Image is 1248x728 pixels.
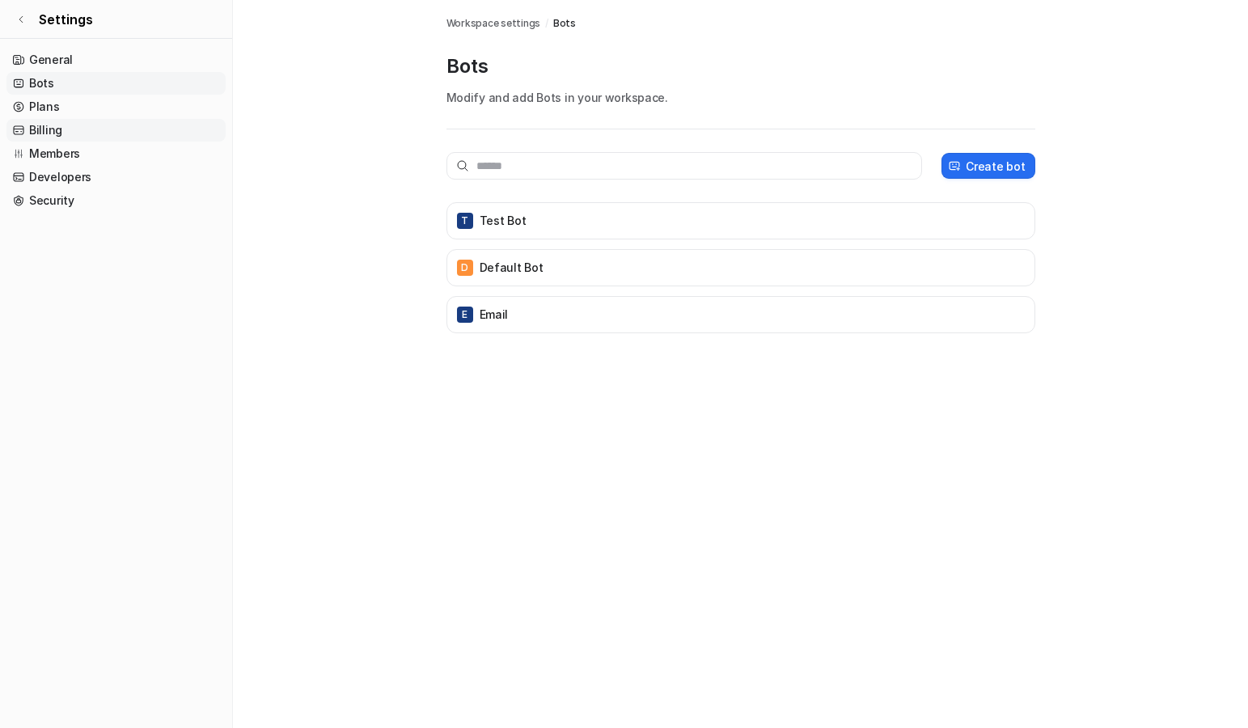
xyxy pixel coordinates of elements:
[446,16,541,31] a: Workspace settings
[6,166,226,188] a: Developers
[39,10,93,29] span: Settings
[6,95,226,118] a: Plans
[966,158,1025,175] p: Create bot
[480,213,527,229] p: Test Bot
[457,307,473,323] span: E
[941,153,1034,179] button: Create bot
[457,260,473,276] span: D
[948,160,961,172] img: create
[6,49,226,71] a: General
[446,53,1035,79] p: Bots
[457,213,473,229] span: T
[6,189,226,212] a: Security
[6,72,226,95] a: Bots
[6,119,226,142] a: Billing
[480,307,509,323] p: Email
[545,16,548,31] span: /
[446,89,1035,106] p: Modify and add Bots in your workspace.
[480,260,544,276] p: Default Bot
[553,16,576,31] a: Bots
[6,142,226,165] a: Members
